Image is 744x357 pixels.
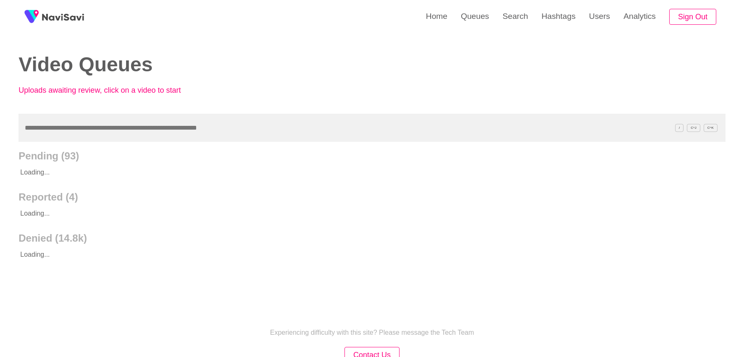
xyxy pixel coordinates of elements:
[270,329,474,336] p: Experiencing difficulty with this site? Please message the Tech Team
[18,86,203,95] p: Uploads awaiting review, click on a video to start
[18,203,655,224] p: Loading...
[18,191,725,203] h2: Reported (4)
[18,232,725,244] h2: Denied (14.8k)
[18,162,655,183] p: Loading...
[42,13,84,21] img: fireSpot
[18,150,725,162] h2: Pending (93)
[18,244,655,265] p: Loading...
[18,54,359,76] h2: Video Queues
[675,124,684,132] span: /
[687,124,700,132] span: C^J
[704,124,718,132] span: C^K
[669,9,716,25] button: Sign Out
[21,6,42,27] img: fireSpot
